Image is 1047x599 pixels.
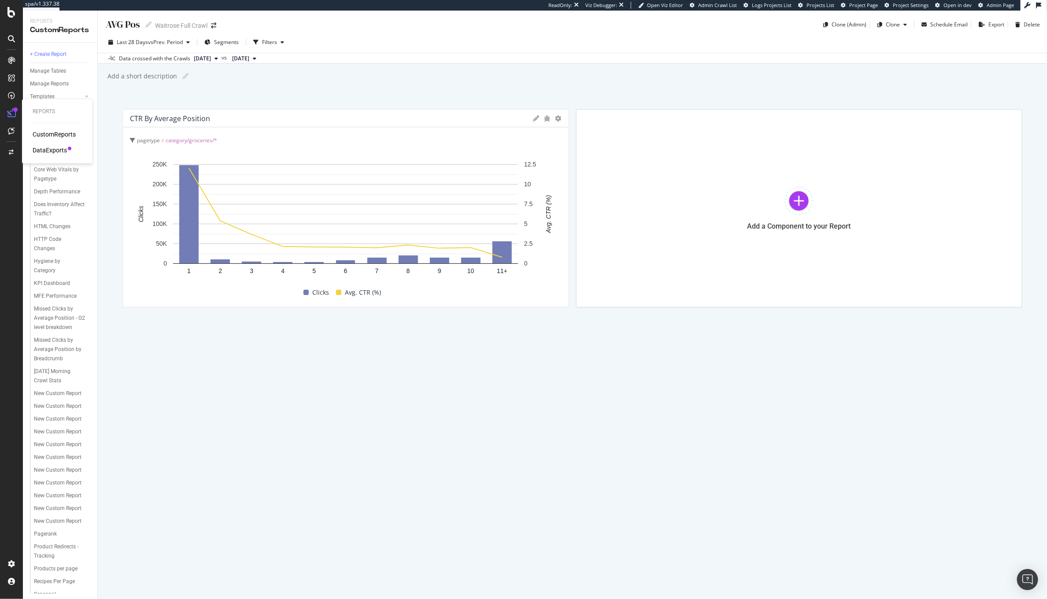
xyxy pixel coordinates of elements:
div: arrow-right-arrow-left [211,22,216,29]
text: 250K [152,161,167,168]
i: Edit report name [145,22,152,28]
div: New Custom Report [34,389,81,398]
text: 6 [344,267,348,274]
div: A chart. [130,160,561,285]
span: Projects List [807,2,834,8]
a: Product Redirects - Tracking [34,542,91,561]
a: Recipes Per Page [34,577,91,586]
div: Open Intercom Messenger [1017,569,1038,590]
div: Manage Reports [30,79,69,89]
text: 7 [375,267,379,274]
div: Templates [30,92,55,101]
span: 2025 Aug. 23rd [232,55,249,63]
div: HTML Changes [34,222,70,231]
button: Delete [1012,18,1040,32]
div: Products per page [34,564,78,573]
a: Open in dev [935,2,972,9]
div: Reports [33,108,82,115]
span: 2025 Sep. 20th [194,55,211,63]
div: New Custom Report [34,517,81,526]
span: pagetype [137,137,160,144]
a: New Custom Report [34,440,91,449]
a: HTTP Code Changes [34,235,91,253]
div: Clone (Admin) [832,21,866,28]
span: Segments [214,38,239,46]
a: Open Viz Editor [638,2,683,9]
div: New Custom Report [34,427,81,436]
a: Admin Crawl List [690,2,737,9]
a: Project Page [841,2,878,9]
span: Admin Page [987,2,1014,8]
text: 5 [313,267,316,274]
a: New Custom Report [34,453,91,462]
div: CustomReports [30,25,90,35]
a: Project Settings [884,2,929,9]
div: New Custom Report [34,478,81,488]
div: Clone [886,21,900,28]
a: New Custom Report [34,491,91,500]
div: New Custom Report [34,491,81,500]
a: New Custom Report [34,414,91,424]
a: Depth Performance [34,187,91,196]
a: Hygiene by Category [34,257,91,275]
div: Filters [262,38,277,46]
div: Pagerank [34,529,57,539]
span: Logs Projects List [752,2,792,8]
button: [DATE] [190,53,222,64]
div: CTR By Average Position [130,114,210,123]
text: 0 [163,260,167,267]
div: Delete [1024,21,1040,28]
a: New Custom Report [34,466,91,475]
text: 10 [524,181,531,188]
div: Recipes Per Page [34,577,75,586]
button: Segments [201,35,242,49]
button: Export [975,18,1004,32]
div: Depth Performance [34,187,80,196]
text: 12.5 [524,161,536,168]
a: Missed Clicks by Average Position - G2 level breakdown [34,304,91,332]
div: Product Redirects - Tracking [34,542,85,561]
text: Clicks [137,206,144,222]
a: Does Inventory Affect Traffic? [34,200,91,218]
button: Filters [250,35,288,49]
span: = [161,137,164,144]
text: 200K [152,181,167,188]
div: Add a Component to your Report [747,222,851,230]
div: HTTP Code Changes [34,235,82,253]
text: 10 [467,267,474,274]
div: CustomReports [33,130,76,139]
button: Last 28 DaysvsPrev. Period [105,35,193,49]
a: [DATE] Morning Crawl Stats [34,367,91,385]
span: Clicks [312,287,329,298]
a: MFE Performance [34,292,91,301]
text: 4 [281,267,285,274]
a: New Custom Report [34,478,91,488]
a: Admin Page [978,2,1014,9]
span: Last 28 Days [117,38,148,46]
a: Manage Reports [30,79,91,89]
a: Manage Tables [30,67,91,76]
text: 5 [524,221,528,228]
div: Core Web Vitals by Pagetype [34,165,85,184]
div: KPI Dashboard [34,279,70,288]
a: Projects List [798,2,834,9]
text: 150K [152,201,167,208]
a: New Custom Report [34,504,91,513]
text: 2 [218,267,222,274]
div: CTR By Average Positionpagetype = category/groceries/*A chart.ClicksAvg. CTR (%) [122,109,569,307]
a: New Custom Report [34,402,91,411]
text: 11+ [497,267,507,274]
a: + Create Report [30,50,91,59]
div: AVG Pos [105,18,140,31]
div: ReadOnly: [548,2,572,9]
span: Open in dev [943,2,972,8]
button: Clone (Admin) [820,18,866,32]
div: New Custom Report [34,414,81,424]
div: New Custom Report [34,440,81,449]
div: Missed Clicks by Average Position by Breadcrumb [34,336,87,363]
text: Avg. CTR (%) [545,195,552,233]
text: 9 [438,267,441,274]
a: Core Web Vitals by Pagetype [34,165,91,184]
text: 3 [250,267,253,274]
div: Reports [30,18,90,25]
